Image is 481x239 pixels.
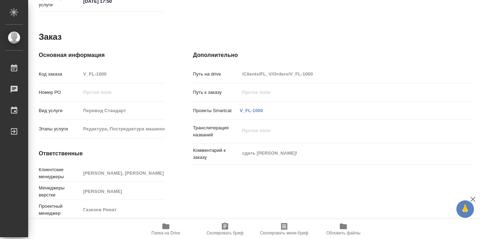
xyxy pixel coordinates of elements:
[81,168,165,178] input: Пустое поле
[81,124,165,134] input: Пустое поле
[39,149,165,158] h4: Ответственные
[260,231,308,235] span: Скопировать мини-бриф
[81,205,165,215] input: Пустое поле
[39,125,81,133] p: Этапы услуги
[39,185,81,199] p: Менеджеры верстки
[459,202,471,217] span: 🙏
[193,147,240,161] p: Комментарий к заказу
[39,203,81,217] p: Проектный менеджер
[193,124,240,138] p: Транслитерация названий
[39,107,81,114] p: Вид услуги
[193,89,240,96] p: Путь к заказу
[39,31,62,43] h2: Заказ
[206,231,243,235] span: Скопировать бриф
[81,87,165,97] input: Пустое поле
[456,200,474,218] button: 🙏
[81,105,165,116] input: Пустое поле
[193,51,473,59] h4: Дополнительно
[240,69,450,79] input: Пустое поле
[81,69,165,79] input: Пустое поле
[39,51,165,59] h4: Основная информация
[193,107,240,114] p: Проекты Smartcat
[151,231,180,235] span: Папка на Drive
[240,147,450,159] textarea: сдать [PERSON_NAME]!
[326,231,361,235] span: Обновить файлы
[39,166,81,180] p: Клиентские менеджеры
[255,219,314,239] button: Скопировать мини-бриф
[314,219,373,239] button: Обновить файлы
[136,219,195,239] button: Папка на Drive
[39,89,81,96] p: Номер РО
[81,186,165,196] input: Пустое поле
[240,108,263,113] a: V_FL-1000
[195,219,255,239] button: Скопировать бриф
[240,87,450,97] input: Пустое поле
[39,71,81,78] p: Код заказа
[193,71,240,78] p: Путь на drive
